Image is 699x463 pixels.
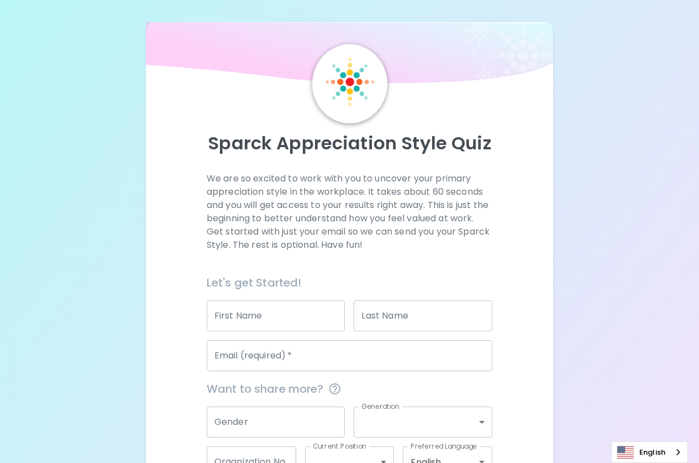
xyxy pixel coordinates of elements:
div: Language [611,441,688,463]
img: Sparck Logo [325,58,374,106]
p: Sparck Appreciation Style Quiz [159,132,540,154]
img: wave [146,22,554,89]
span: Want to share more? [207,380,492,398]
a: English [612,442,687,462]
svg: This information is completely confidential and only used for aggregated appreciation studies at ... [328,382,341,396]
h6: Let's get Started! [207,274,492,292]
label: Current Position [313,441,366,451]
label: Generation [361,402,400,411]
aside: Language selected: English [611,441,688,463]
label: Preferred Language [411,441,477,451]
p: We are so excited to work with you to uncover your primary appreciation style in the workplace. I... [207,172,492,252]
